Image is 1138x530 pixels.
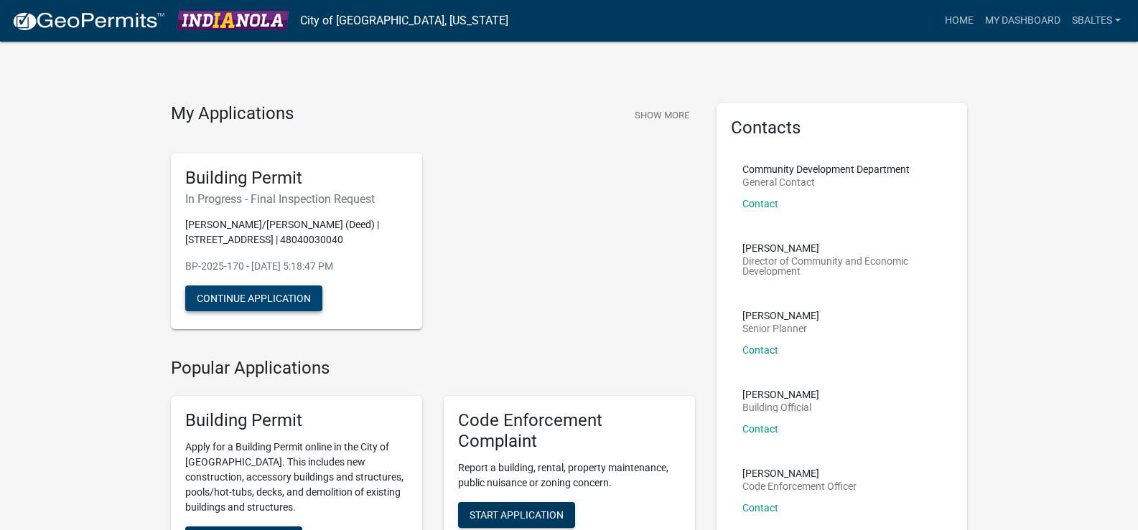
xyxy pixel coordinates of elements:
[979,7,1066,34] a: My Dashboard
[171,358,695,379] h4: Popular Applications
[185,410,408,431] h5: Building Permit
[731,118,953,138] h5: Contacts
[185,192,408,206] h6: In Progress - Final Inspection Request
[470,508,564,520] span: Start Application
[458,502,575,528] button: Start Application
[185,440,408,515] p: Apply for a Building Permit online in the City of [GEOGRAPHIC_DATA]. This includes new constructi...
[185,217,408,247] p: [PERSON_NAME]/[PERSON_NAME] (Deed) | [STREET_ADDRESS] | 48040030040
[300,9,508,33] a: City of [GEOGRAPHIC_DATA], [US_STATE]
[742,256,942,276] p: Director of Community and Economic Development
[742,344,778,356] a: Contact
[742,198,778,209] a: Contact
[742,177,910,187] p: General Contact
[742,164,910,174] p: Community Development Department
[939,7,979,34] a: Home
[742,468,857,478] p: [PERSON_NAME]
[742,243,942,253] p: [PERSON_NAME]
[185,168,408,189] h5: Building Permit
[742,311,819,321] p: [PERSON_NAME]
[177,11,289,30] img: City of Indianola, Iowa
[629,103,695,127] button: Show More
[742,389,819,399] p: [PERSON_NAME]
[185,285,322,311] button: Continue Application
[742,402,819,412] p: Building Official
[742,502,778,514] a: Contact
[458,460,681,491] p: Report a building, rental, property maintenance, public nuisance or zoning concern.
[458,410,681,452] h5: Code Enforcement Complaint
[742,323,819,333] p: Senior Planner
[742,423,778,435] a: Contact
[1066,7,1127,34] a: sbaltes
[185,259,408,274] p: BP-2025-170 - [DATE] 5:18:47 PM
[742,481,857,491] p: Code Enforcement Officer
[171,103,294,125] h4: My Applications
